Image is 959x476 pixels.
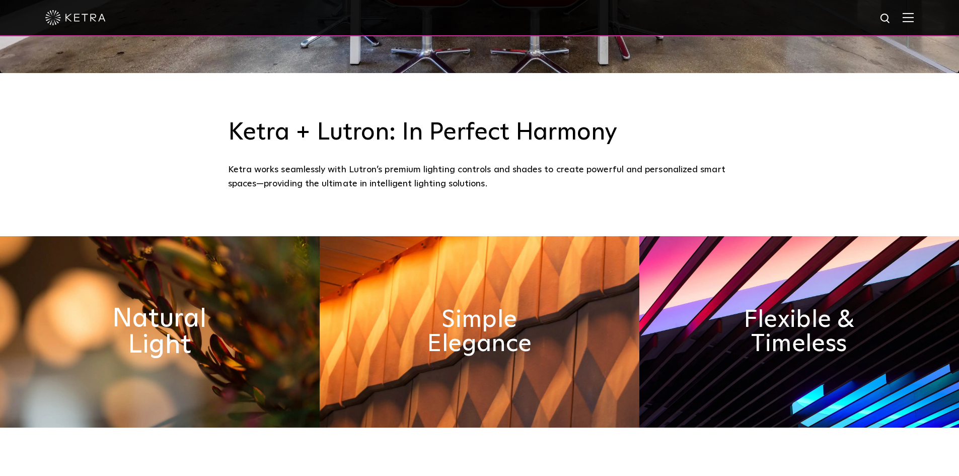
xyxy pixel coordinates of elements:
[639,236,959,428] img: flexible_timeless_ketra
[78,306,242,359] h2: Natural Light
[404,308,555,356] h2: Simple Elegance
[723,308,874,356] h2: Flexible & Timeless
[320,236,639,428] img: simple_elegance
[879,13,892,25] img: search icon
[228,163,731,191] div: Ketra works seamlessly with Lutron’s premium lighting controls and shades to create powerful and ...
[228,118,731,148] h3: Ketra + Lutron: In Perfect Harmony
[903,13,914,22] img: Hamburger%20Nav.svg
[45,10,106,25] img: ketra-logo-2019-white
